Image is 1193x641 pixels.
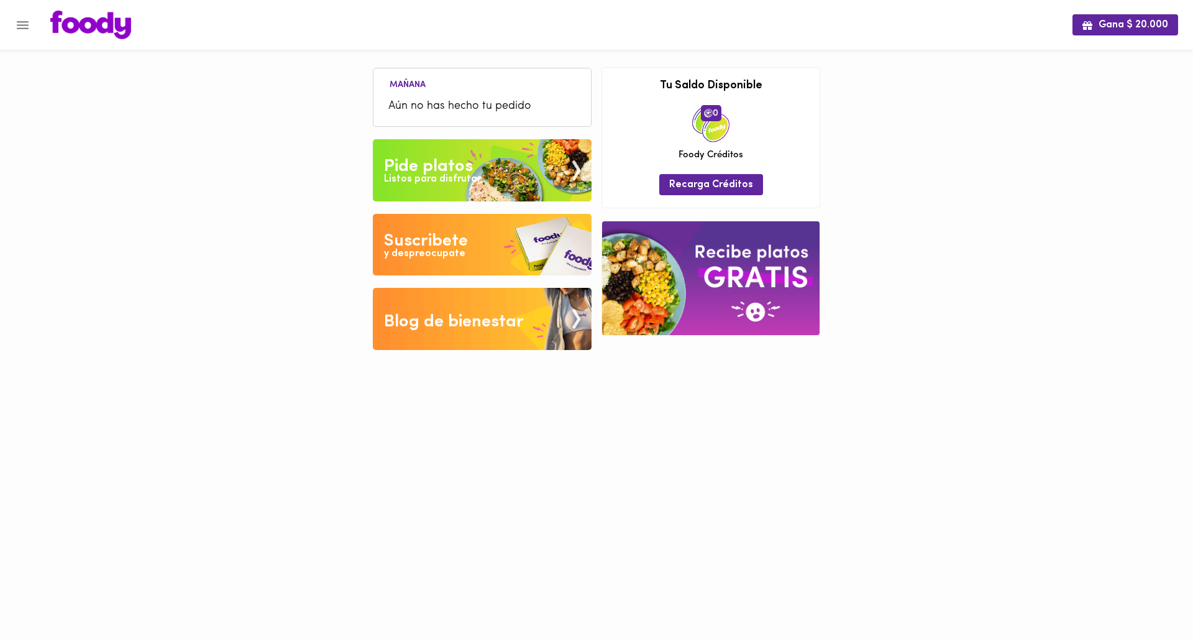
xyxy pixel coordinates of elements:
[384,154,473,179] div: Pide platos
[602,221,820,335] img: referral-banner.png
[692,105,729,142] img: credits-package.png
[611,80,810,93] h3: Tu Saldo Disponible
[659,174,763,195] button: Recarga Créditos
[384,229,468,254] div: Suscribete
[704,109,713,118] img: foody-creditos.png
[7,10,38,40] button: Menu
[1072,14,1178,35] button: Gana $ 20.000
[373,139,592,201] img: Pide un Platos
[388,98,576,115] span: Aún no has hecho tu pedido
[679,149,743,162] span: Foody Créditos
[669,179,753,191] span: Recarga Créditos
[1121,569,1181,629] iframe: Messagebird Livechat Widget
[50,11,131,39] img: logo.png
[373,214,592,276] img: Disfruta bajar de peso
[384,172,481,187] div: Listos para disfrutar
[384,247,465,261] div: y despreocupate
[380,78,436,90] li: Mañana
[1082,19,1168,31] span: Gana $ 20.000
[384,310,524,334] div: Blog de bienestar
[373,288,592,350] img: Blog de bienestar
[701,105,721,121] span: 0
